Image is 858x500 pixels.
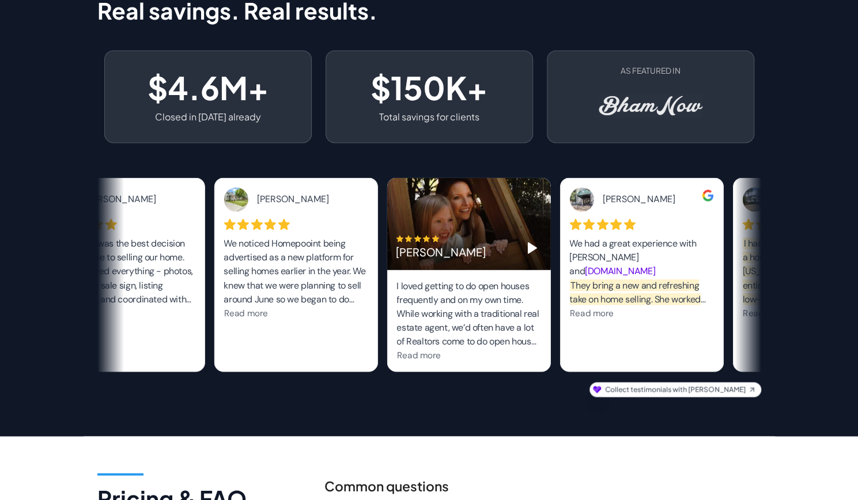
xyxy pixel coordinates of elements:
span: AS FEATURED IN [621,65,681,78]
h3: $150K+ [371,69,487,106]
p: Total savings for clients [379,111,479,124]
h6: Common questions [324,475,761,497]
p: Closed in [DATE] already [155,111,261,124]
img: Bham Now [599,93,702,118]
h3: $4.6M+ [148,69,269,106]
